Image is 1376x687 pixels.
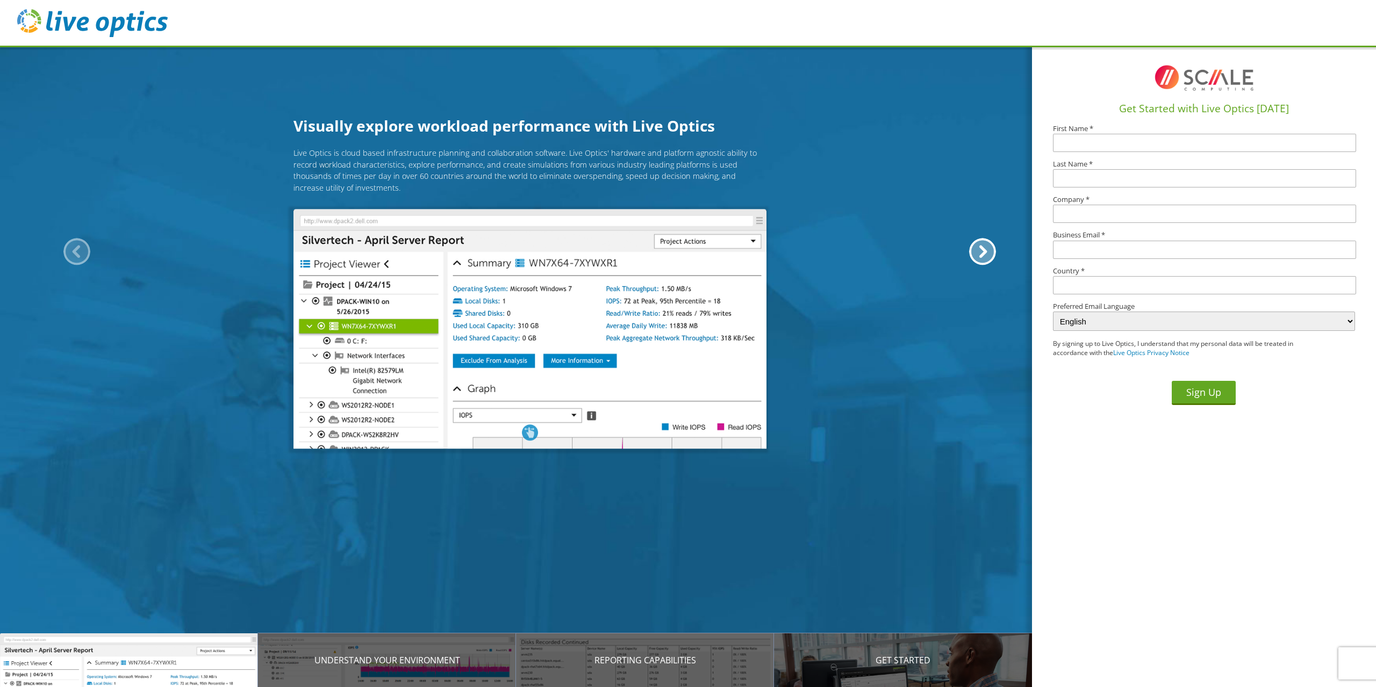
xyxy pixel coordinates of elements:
label: Company * [1053,196,1355,203]
p: Live Optics is cloud based infrastructure planning and collaboration software. Live Optics' hardw... [293,147,766,193]
label: Last Name * [1053,161,1355,168]
label: Country * [1053,267,1355,274]
button: Sign Up [1172,381,1236,405]
h1: Visually explore workload performance with Live Optics [293,114,766,137]
p: Get Started [774,654,1032,667]
label: First Name * [1053,125,1355,132]
h1: Get Started with Live Optics [DATE] [1036,101,1372,117]
img: I8TqFF2VWMAAAAASUVORK5CYII= [1150,56,1258,99]
p: Understand your environment [258,654,516,667]
img: live_optics_svg.svg [17,9,168,37]
label: Business Email * [1053,232,1355,238]
p: Reporting Capabilities [516,654,774,667]
a: Live Optics Privacy Notice [1113,348,1189,357]
img: Introducing Live Optics [293,209,766,449]
label: Preferred Email Language [1053,303,1355,310]
p: By signing up to Live Optics, I understand that my personal data will be treated in accordance wi... [1053,339,1324,358]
